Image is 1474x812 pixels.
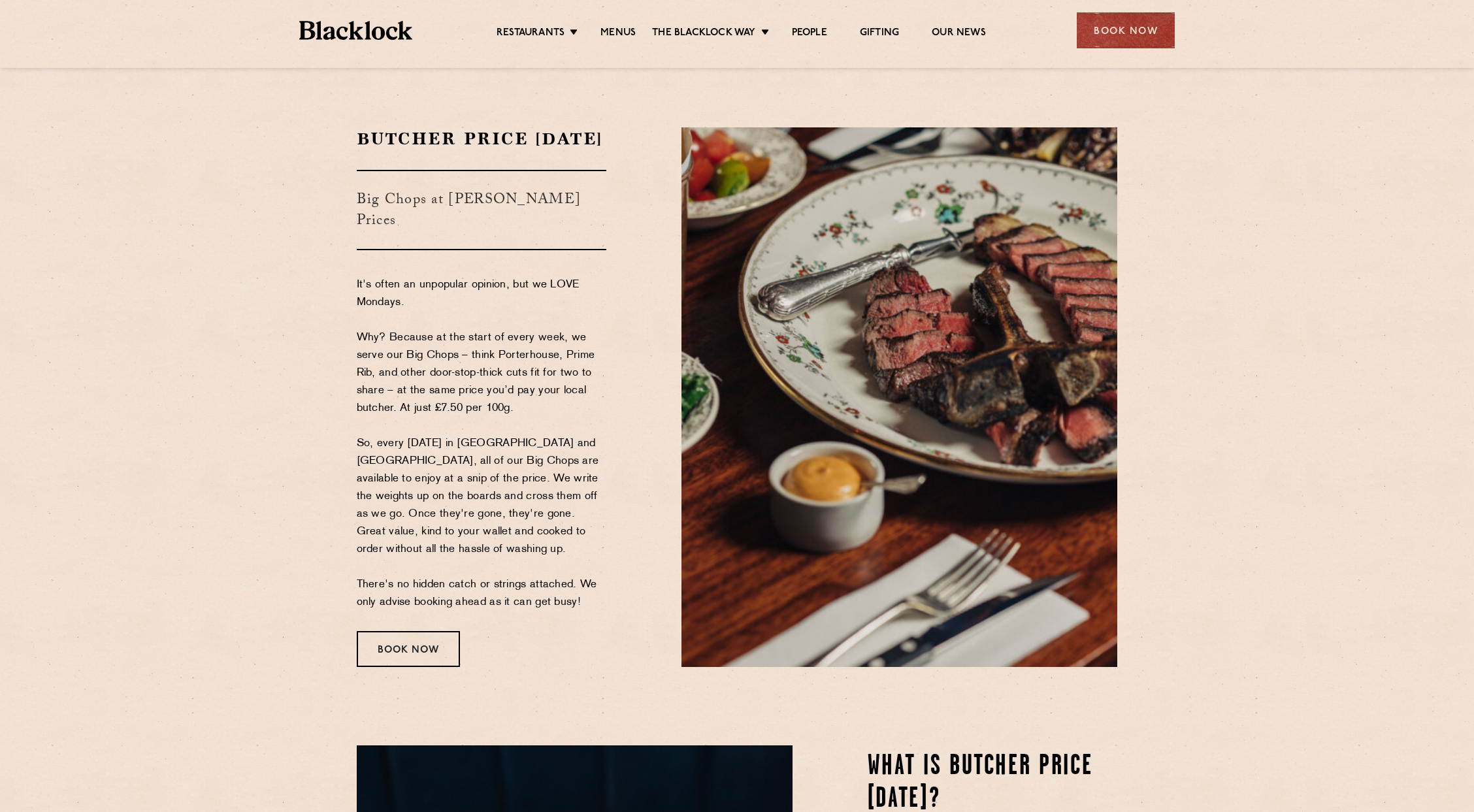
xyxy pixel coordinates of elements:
[652,27,755,41] a: The Blacklock Way
[932,27,986,41] a: Our News
[299,21,412,40] img: BL_Textured_Logo-footer-cropped.svg
[1077,12,1175,48] div: Book Now
[600,27,636,41] a: Menus
[357,127,607,150] h2: Butcher Price [DATE]
[357,276,607,611] p: It's often an unpopular opinion, but we LOVE Mondays. Why? Because at the start of every week, we...
[497,27,565,41] a: Restaurants
[357,170,607,250] h3: Big Chops at [PERSON_NAME] Prices
[860,27,899,41] a: Gifting
[792,27,827,41] a: People
[357,631,460,667] div: Book Now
